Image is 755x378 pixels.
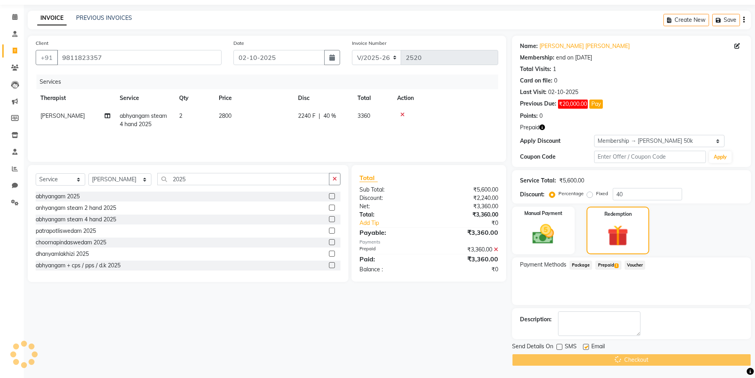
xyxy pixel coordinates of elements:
div: Points: [520,112,538,120]
a: PREVIOUS INVOICES [76,14,132,21]
div: ₹3,360.00 [429,202,504,211]
span: Email [591,342,605,352]
div: dhanyamlakhizi 2025 [36,250,89,258]
span: 40 % [323,112,336,120]
th: Action [392,89,498,107]
div: Service Total: [520,177,556,185]
div: 0 [554,77,557,85]
div: Payments [359,239,498,246]
div: Payable: [354,228,429,237]
img: _gift.svg [601,223,635,249]
span: 3360 [357,112,370,119]
div: Sub Total: [354,186,429,194]
div: end on [DATE] [556,54,592,62]
div: Membership: [520,54,554,62]
div: Card on file: [520,77,552,85]
span: 2800 [219,112,231,119]
input: Search or Scan [157,173,329,185]
div: choornapindaswedam 2025 [36,238,106,247]
input: Search by Name/Mobile/Email/Code [57,50,222,65]
label: Client [36,40,48,47]
label: Date [233,40,244,47]
span: SMS [565,342,577,352]
div: ₹3,360.00 [429,211,504,219]
span: Package [570,261,593,270]
div: Coupon Code [520,153,594,161]
div: Discount: [354,194,429,202]
span: Payment Methods [520,261,566,269]
div: Previous Due: [520,100,556,109]
span: Prepaid [520,123,539,132]
span: 1 [614,263,619,268]
span: 2 [179,112,182,119]
input: Enter Offer / Coupon Code [594,151,706,163]
button: Apply [709,151,732,163]
div: 02-10-2025 [548,88,578,96]
button: Create New [663,14,709,26]
span: ₹20,000.00 [558,100,588,109]
div: ₹3,360.00 [429,246,504,254]
span: Voucher [625,261,646,270]
div: Services [36,75,504,89]
span: Total [359,174,378,182]
span: | [319,112,320,120]
div: Total Visits: [520,65,551,73]
th: Price [214,89,293,107]
div: ₹0 [442,219,504,227]
div: abhyangam 2025 [36,192,80,201]
span: [PERSON_NAME] [40,112,85,119]
button: Save [712,14,740,26]
div: Total: [354,211,429,219]
div: anhyangam steam 2 hand 2025 [36,204,116,212]
button: +91 [36,50,58,65]
div: ₹2,240.00 [429,194,504,202]
button: Pay [589,100,603,109]
th: Service [115,89,174,107]
div: ₹3,360.00 [429,254,504,264]
a: [PERSON_NAME] [PERSON_NAME] [539,42,630,50]
div: ₹5,600.00 [429,186,504,194]
label: Manual Payment [524,210,562,217]
div: Balance : [354,265,429,274]
label: Redemption [604,211,632,218]
div: Description: [520,315,552,324]
img: _cash.svg [526,222,561,247]
div: Net: [354,202,429,211]
span: Prepaid [595,261,621,270]
div: ₹0 [429,265,504,274]
div: abhyangam + cps / pps / d.k 2025 [36,261,120,270]
div: ₹3,360.00 [429,228,504,237]
th: Disc [293,89,353,107]
div: Prepaid [354,246,429,254]
div: Apply Discount [520,137,594,145]
span: abhyangam steam 4 hand 2025 [120,112,167,128]
label: Fixed [596,190,608,197]
div: ₹5,600.00 [559,177,584,185]
label: Percentage [558,190,584,197]
div: Paid: [354,254,429,264]
div: patrapotliswedam 2025 [36,227,96,235]
div: 0 [539,112,543,120]
div: Discount: [520,190,545,199]
div: Last Visit: [520,88,547,96]
span: Send Details On [512,342,553,352]
th: Qty [174,89,214,107]
a: Add Tip [354,219,441,227]
div: 1 [553,65,556,73]
label: Invoice Number [352,40,386,47]
a: INVOICE [37,11,67,25]
div: Name: [520,42,538,50]
th: Therapist [36,89,115,107]
th: Total [353,89,392,107]
span: 2240 F [298,112,315,120]
div: abhyangam steam 4 hand 2025 [36,215,116,224]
